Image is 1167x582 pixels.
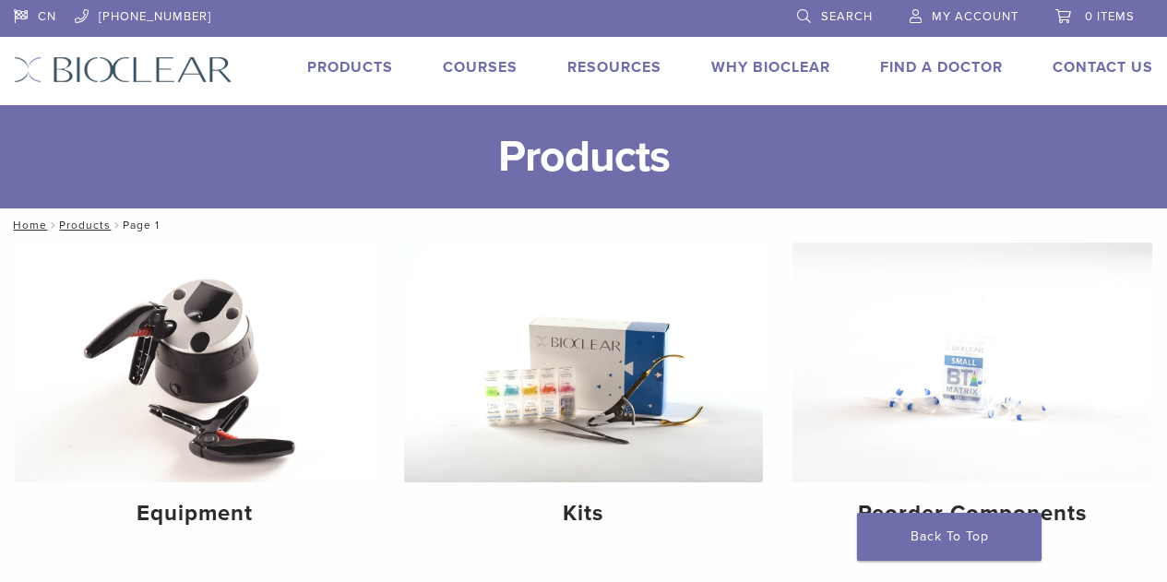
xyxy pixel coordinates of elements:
span: / [111,220,123,230]
h4: Kits [419,497,749,530]
a: Home [7,219,47,232]
h4: Equipment [30,497,360,530]
span: Search [821,9,873,24]
h4: Reorder Components [807,497,1137,530]
a: Back To Top [857,513,1042,561]
a: Courses [443,58,518,77]
a: Products [307,58,393,77]
a: Products [59,219,111,232]
img: Reorder Components [792,243,1152,482]
span: / [47,220,59,230]
a: Find A Doctor [880,58,1003,77]
span: My Account [932,9,1018,24]
a: Kits [404,243,764,542]
a: Why Bioclear [711,58,830,77]
a: Reorder Components [792,243,1152,542]
img: Kits [404,243,764,482]
img: Bioclear [14,56,232,83]
img: Equipment [15,243,375,482]
a: Resources [567,58,661,77]
span: 0 items [1085,9,1135,24]
a: Contact Us [1053,58,1153,77]
a: Equipment [15,243,375,542]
